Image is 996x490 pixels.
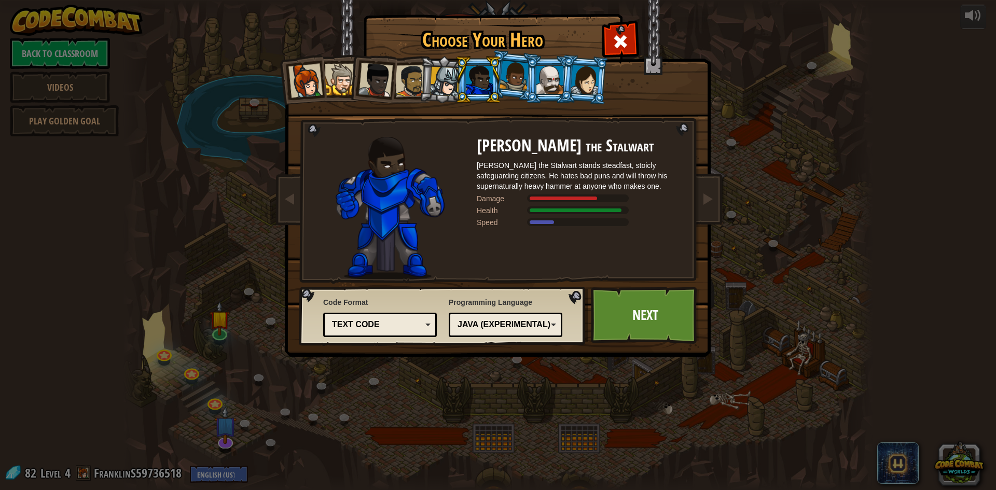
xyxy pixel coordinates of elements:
[455,56,502,103] li: Gordon the Stalwart
[559,54,609,105] li: Illia Shieldsmith
[332,319,422,331] div: Text code
[299,287,588,346] img: language-selector-background.png
[477,160,684,191] div: [PERSON_NAME] the Stalwart stands steadfast, stoicly safeguarding citizens. He hates bad puns and...
[323,297,437,307] span: Code Format
[488,50,539,102] li: Arryn Stonewall
[336,137,445,279] img: Gordon-selection-pose.png
[384,55,432,104] li: Alejandro the Duelist
[347,52,398,103] li: Lady Ida Justheart
[314,54,361,102] li: Sir Tharin Thunderfist
[366,29,599,51] h1: Choose Your Hero
[458,319,547,331] div: Java (Experimental)
[477,205,529,216] div: Health
[477,137,684,155] h2: [PERSON_NAME] the Stalwart
[525,56,572,103] li: Okar Stompfoot
[477,193,684,204] div: Deals 83% of listed Warrior weapon damage.
[477,217,684,228] div: Moves at 7 meters per second.
[449,297,562,307] span: Programming Language
[477,205,684,216] div: Gains 180% of listed Warrior armor health.
[591,287,699,344] a: Next
[276,54,327,105] li: Captain Anya Weston
[477,217,529,228] div: Speed
[419,55,468,105] li: Hattori Hanzō
[477,193,529,204] div: Damage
